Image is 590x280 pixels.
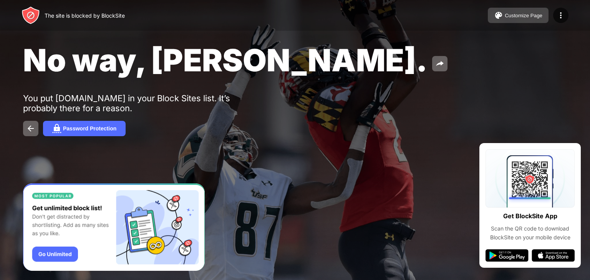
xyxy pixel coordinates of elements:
[26,124,35,133] img: back.svg
[494,11,503,20] img: pallet.svg
[488,8,549,23] button: Customize Page
[23,183,205,271] iframe: Banner
[43,121,126,136] button: Password Protection
[556,11,565,20] img: menu-icon.svg
[23,41,428,79] span: No way, [PERSON_NAME].
[486,249,529,262] img: google-play.svg
[22,6,40,25] img: header-logo.svg
[486,224,575,242] div: Scan the QR code to download BlockSite on your mobile device
[505,13,542,18] div: Customize Page
[23,93,260,113] div: You put [DOMAIN_NAME] in your Block Sites list. It’s probably there for a reason.
[503,211,557,222] div: Get BlockSite App
[63,125,116,132] div: Password Protection
[45,12,125,19] div: The site is blocked by BlockSite
[52,124,61,133] img: password.svg
[435,59,444,68] img: share.svg
[486,149,575,208] img: qrcode.svg
[532,249,575,262] img: app-store.svg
